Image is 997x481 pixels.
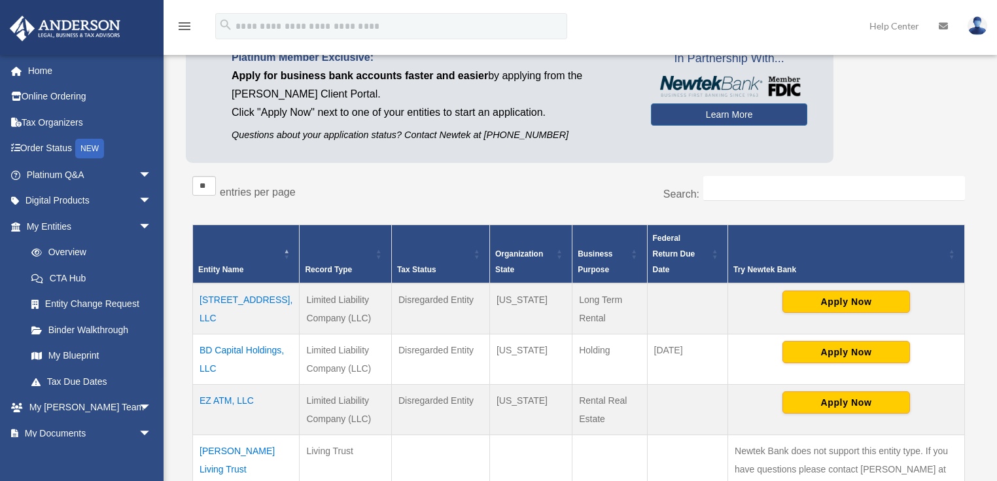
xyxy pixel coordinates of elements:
button: Apply Now [782,291,910,313]
span: arrow_drop_down [139,162,165,188]
a: Tax Organizers [9,109,171,135]
a: Tax Due Dates [18,368,165,395]
a: Home [9,58,171,84]
a: My Entitiesarrow_drop_down [9,213,165,240]
th: Business Purpose: Activate to sort [572,224,647,283]
a: My Blueprint [18,343,165,369]
p: Platinum Member Exclusive: [232,48,631,67]
span: Record Type [305,265,352,274]
td: Disregarded Entity [391,283,489,334]
td: Disregarded Entity [391,334,489,384]
span: Organization State [495,249,543,274]
td: Disregarded Entity [391,384,489,435]
a: Binder Walkthrough [18,317,165,343]
a: Overview [18,240,158,266]
img: Anderson Advisors Platinum Portal [6,16,124,41]
p: Questions about your application status? Contact Newtek at [PHONE_NUMBER] [232,127,631,143]
td: Long Term Rental [572,283,647,334]
a: My Documentsarrow_drop_down [9,420,171,446]
td: [US_STATE] [489,384,572,435]
td: Limited Liability Company (LLC) [300,283,392,334]
span: Entity Name [198,265,243,274]
span: Apply for business bank accounts faster and easier [232,70,488,81]
span: arrow_drop_down [139,213,165,240]
i: menu [177,18,192,34]
a: Platinum Q&Aarrow_drop_down [9,162,171,188]
th: Record Type: Activate to sort [300,224,392,283]
span: Federal Return Due Date [653,234,695,274]
a: CTA Hub [18,265,165,291]
p: by applying from the [PERSON_NAME] Client Portal. [232,67,631,103]
span: arrow_drop_down [139,420,165,447]
td: EZ ATM, LLC [193,384,300,435]
a: Entity Change Request [18,291,165,317]
th: Try Newtek Bank : Activate to sort [728,224,965,283]
span: arrow_drop_down [139,395,165,421]
th: Entity Name: Activate to invert sorting [193,224,300,283]
span: Tax Status [397,265,436,274]
p: Click "Apply Now" next to one of your entities to start an application. [232,103,631,122]
td: Limited Liability Company (LLC) [300,334,392,384]
td: [US_STATE] [489,334,572,384]
td: BD Capital Holdings, LLC [193,334,300,384]
a: Learn More [651,103,807,126]
td: Holding [572,334,647,384]
a: Online Ordering [9,84,171,110]
span: arrow_drop_down [139,188,165,215]
td: [STREET_ADDRESS], LLC [193,283,300,334]
td: [US_STATE] [489,283,572,334]
td: [DATE] [647,334,728,384]
a: menu [177,23,192,34]
td: Rental Real Estate [572,384,647,435]
td: Limited Liability Company (LLC) [300,384,392,435]
span: Business Purpose [578,249,612,274]
button: Apply Now [782,391,910,414]
div: Try Newtek Bank [733,262,945,277]
th: Organization State: Activate to sort [489,224,572,283]
a: My [PERSON_NAME] Teamarrow_drop_down [9,395,171,421]
label: Search: [663,188,699,200]
th: Federal Return Due Date: Activate to sort [647,224,728,283]
i: search [219,18,233,32]
img: NewtekBankLogoSM.png [657,76,801,97]
th: Tax Status: Activate to sort [391,224,489,283]
img: User Pic [968,16,987,35]
span: In Partnership With... [651,48,807,69]
button: Apply Now [782,341,910,363]
label: entries per page [220,187,296,198]
a: Digital Productsarrow_drop_down [9,188,171,214]
a: Order StatusNEW [9,135,171,162]
div: NEW [75,139,104,158]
